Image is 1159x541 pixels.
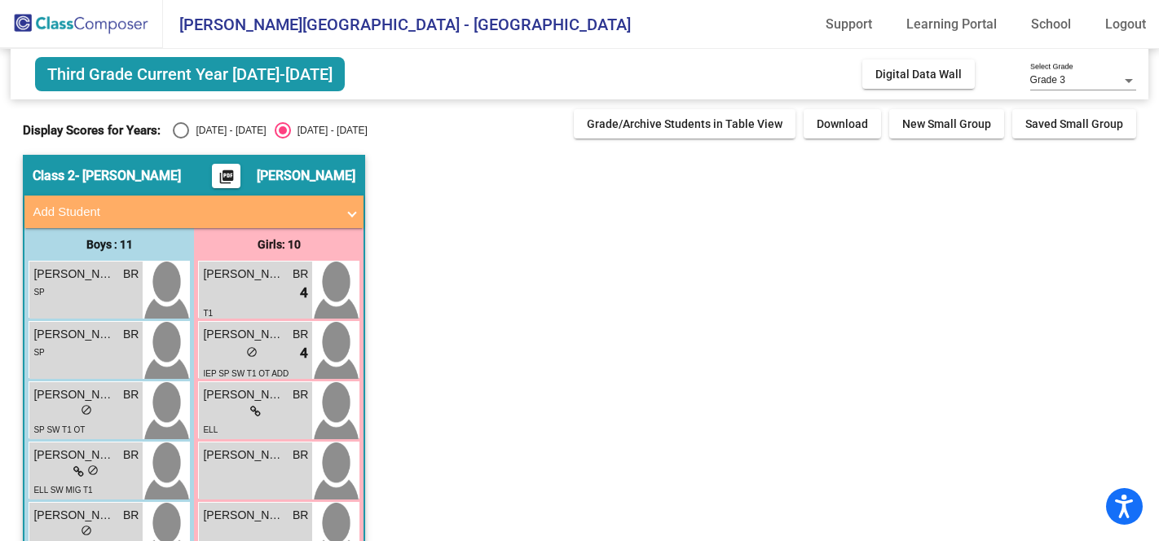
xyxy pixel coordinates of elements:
span: BR [123,446,139,464]
span: SP [33,348,44,357]
span: Class 2 [33,168,75,184]
span: - [PERSON_NAME] [75,168,181,184]
span: [PERSON_NAME] [203,266,284,283]
span: Grade 3 [1030,74,1065,86]
mat-icon: picture_as_pdf [217,169,236,191]
span: [PERSON_NAME][GEOGRAPHIC_DATA] - [GEOGRAPHIC_DATA] [163,11,631,37]
span: BR [293,326,308,343]
span: T1 [203,309,213,318]
span: BR [293,446,308,464]
span: Digital Data Wall [875,68,962,81]
span: [PERSON_NAME] [203,446,284,464]
span: IEP SP SW T1 OT ADD [203,369,289,378]
span: [PERSON_NAME] [33,507,115,524]
span: ELL [203,425,218,434]
span: BR [293,507,308,524]
span: do_not_disturb_alt [81,525,92,536]
span: do_not_disturb_alt [246,346,258,358]
span: BR [293,386,308,403]
button: Digital Data Wall [862,59,975,89]
span: [PERSON_NAME] [203,326,284,343]
button: New Small Group [889,109,1004,139]
button: Grade/Archive Students in Table View [574,109,795,139]
span: BR [123,266,139,283]
mat-radio-group: Select an option [173,122,367,139]
span: [PERSON_NAME] [257,168,355,184]
span: [PERSON_NAME] [33,386,115,403]
span: SP [33,288,44,297]
span: Display Scores for Years: [23,123,161,138]
span: BR [123,507,139,524]
span: [PERSON_NAME] [203,507,284,524]
a: Learning Portal [893,11,1010,37]
span: ELL SW MIG T1 [33,486,92,495]
span: Grade/Archive Students in Table View [587,117,782,130]
span: BR [123,326,139,343]
span: do_not_disturb_alt [81,404,92,416]
span: 4 [300,343,308,364]
span: [PERSON_NAME] [203,386,284,403]
span: BR [293,266,308,283]
button: Download [804,109,881,139]
span: Saved Small Group [1025,117,1123,130]
div: [DATE] - [DATE] [291,123,368,138]
a: Support [813,11,885,37]
span: Download [817,117,868,130]
button: Saved Small Group [1012,109,1136,139]
span: [PERSON_NAME] [33,266,115,283]
span: SP SW T1 OT [33,425,85,434]
a: School [1018,11,1084,37]
span: [PERSON_NAME] [33,326,115,343]
span: New Small Group [902,117,991,130]
mat-expansion-panel-header: Add Student [24,196,364,228]
div: Boys : 11 [24,228,194,261]
span: Third Grade Current Year [DATE]-[DATE] [35,57,345,91]
div: [DATE] - [DATE] [189,123,266,138]
div: Girls: 10 [194,228,364,261]
a: Logout [1092,11,1159,37]
span: BR [123,386,139,403]
span: do_not_disturb_alt [87,464,99,476]
button: Print Students Details [212,164,240,188]
mat-panel-title: Add Student [33,203,336,222]
span: 4 [300,283,308,304]
span: [PERSON_NAME] [33,446,115,464]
